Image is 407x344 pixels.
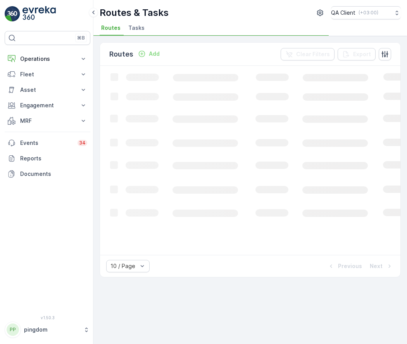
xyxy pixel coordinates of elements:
div: PP [7,323,19,336]
button: MRF [5,113,90,129]
img: logo [5,6,20,22]
button: Export [338,48,376,60]
button: Add [135,49,163,58]
button: Asset [5,82,90,98]
button: Next [369,261,394,271]
a: Documents [5,166,90,182]
p: Engagement [20,101,75,109]
p: MRF [20,117,75,125]
p: Clear Filters [296,50,330,58]
button: Operations [5,51,90,67]
p: Asset [20,86,75,94]
a: Reports [5,151,90,166]
button: QA Client(+03:00) [331,6,401,19]
button: Fleet [5,67,90,82]
p: Export [353,50,371,58]
p: ( +03:00 ) [359,10,378,16]
p: Reports [20,155,87,162]
p: Routes & Tasks [100,7,169,19]
button: Engagement [5,98,90,113]
p: Operations [20,55,75,63]
p: Documents [20,170,87,178]
button: Previous [326,261,363,271]
p: Add [149,50,160,58]
span: Tasks [128,24,145,32]
p: pingdom [24,326,79,334]
span: Routes [101,24,121,32]
button: Clear Filters [281,48,335,60]
img: logo_light-DOdMpM7g.png [22,6,56,22]
p: 34 [79,140,86,146]
p: Next [370,262,383,270]
p: Routes [109,49,133,60]
p: QA Client [331,9,355,17]
p: Previous [338,262,362,270]
p: Fleet [20,71,75,78]
p: ⌘B [77,35,85,41]
span: v 1.50.3 [5,315,90,320]
button: PPpingdom [5,322,90,338]
a: Events34 [5,135,90,151]
p: Events [20,139,73,147]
